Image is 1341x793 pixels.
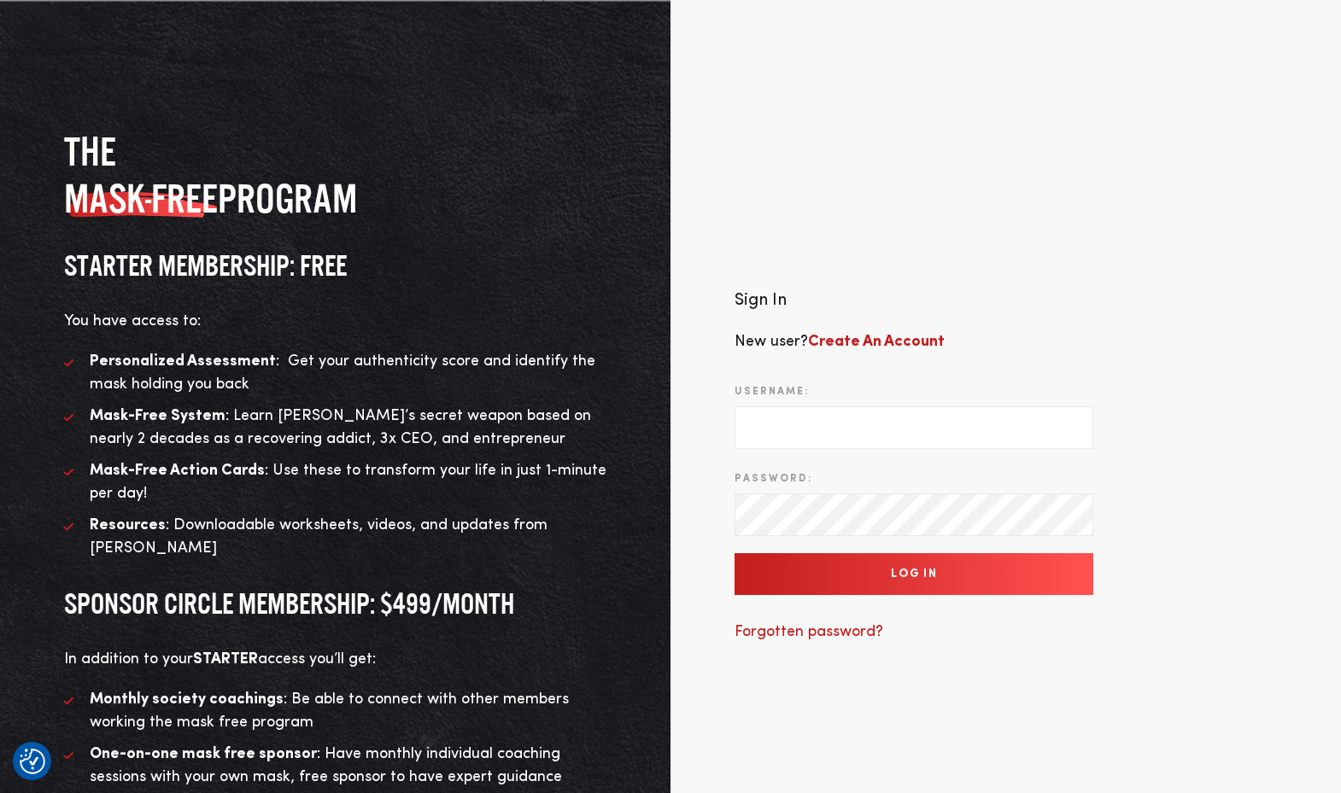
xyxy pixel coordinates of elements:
[735,292,787,309] span: Sign In
[193,651,258,667] strong: STARTER
[90,746,317,761] strong: One-on-one mask free sponsor
[64,648,606,671] p: In addition to your access you’ll get:
[735,334,945,349] span: New user?
[90,517,166,533] strong: Resources
[64,310,606,333] p: You have access to:
[90,517,548,556] span: : Downloadable worksheets, videos, and updates from [PERSON_NAME]
[735,553,1093,595] input: Log In
[64,586,606,622] h3: SPONSOR CIRCLE MEMBERSHIP: $499/MONTH
[735,624,883,639] a: Forgotten password?
[20,749,45,774] button: Consent Preferences
[64,128,606,222] h2: The program
[735,384,809,399] label: Username:
[90,353,595,392] span: : Get your authenticity score and identify the mask holding you back
[808,334,945,349] a: Create An Account
[735,471,812,487] label: Password:
[90,408,225,423] strong: Mask-Free System
[90,463,606,501] span: : Use these to transform your life in just 1-minute per day!
[90,408,591,446] span: : Learn [PERSON_NAME]’s secret weapon based on nearly 2 decades as a recovering addict, 3x CEO, a...
[64,175,218,222] span: MASK-FREE
[64,248,606,284] h3: STARTER MEMBERSHIP: FREE
[20,749,45,774] img: Revisit consent button
[90,463,265,478] strong: Mask-Free Action Cards
[90,353,276,369] strong: Personalized Assessment
[64,688,606,734] li: : Be able to connect with other members working the mask free program
[90,691,284,707] strong: Monthly society coachings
